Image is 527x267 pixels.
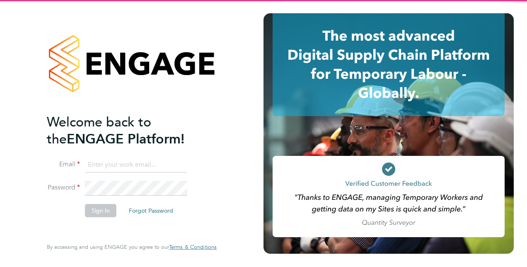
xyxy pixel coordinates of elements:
[47,160,80,169] label: Email
[47,243,217,250] span: By accessing and using ENGAGE you agree to our
[85,158,187,172] input: Enter your work email...
[169,244,217,250] a: Terms & Conditions
[85,204,116,217] button: Sign In
[47,183,80,192] label: Password
[122,204,180,217] button: Forgot Password
[47,114,208,148] h2: ENGAGE Platform!
[169,243,217,250] span: Terms & Conditions
[47,114,151,147] span: Welcome back to the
